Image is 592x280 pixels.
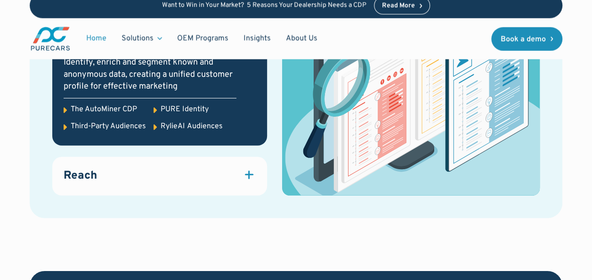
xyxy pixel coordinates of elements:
a: About Us [278,30,325,48]
h3: Reach [64,168,97,184]
a: Book a demo [491,27,563,50]
p: Want to Win in Your Market? 5 Reasons Your Dealership Needs a CDP [162,1,366,9]
a: Home [79,30,114,48]
img: purecars logo [30,26,71,52]
div: RylieAI Audiences [161,121,223,132]
div: Read More [382,3,415,9]
div: Solutions [122,33,154,44]
div: Identify, enrich and segment known and anonymous data, creating a unified customer profile for ef... [64,57,236,92]
div: Solutions [114,30,170,48]
a: main [30,26,71,52]
div: Third-Party Audiences [71,121,146,132]
div: The AutoMiner CDP [71,104,137,115]
a: OEM Programs [170,30,236,48]
div: PURE Identity [161,104,209,115]
a: Insights [236,30,278,48]
div: Book a demo [501,35,546,43]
